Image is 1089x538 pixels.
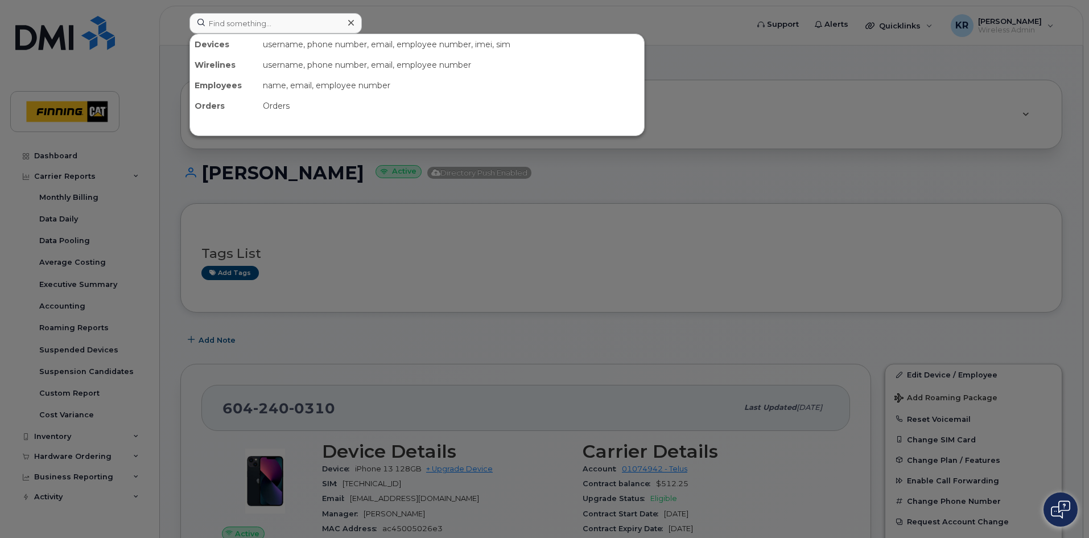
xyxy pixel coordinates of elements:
div: username, phone number, email, employee number [258,55,644,75]
div: Devices [190,34,258,55]
img: Open chat [1051,500,1070,519]
div: Employees [190,75,258,96]
div: Orders [190,96,258,116]
div: Orders [258,96,644,116]
div: username, phone number, email, employee number, imei, sim [258,34,644,55]
div: Wirelines [190,55,258,75]
div: name, email, employee number [258,75,644,96]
